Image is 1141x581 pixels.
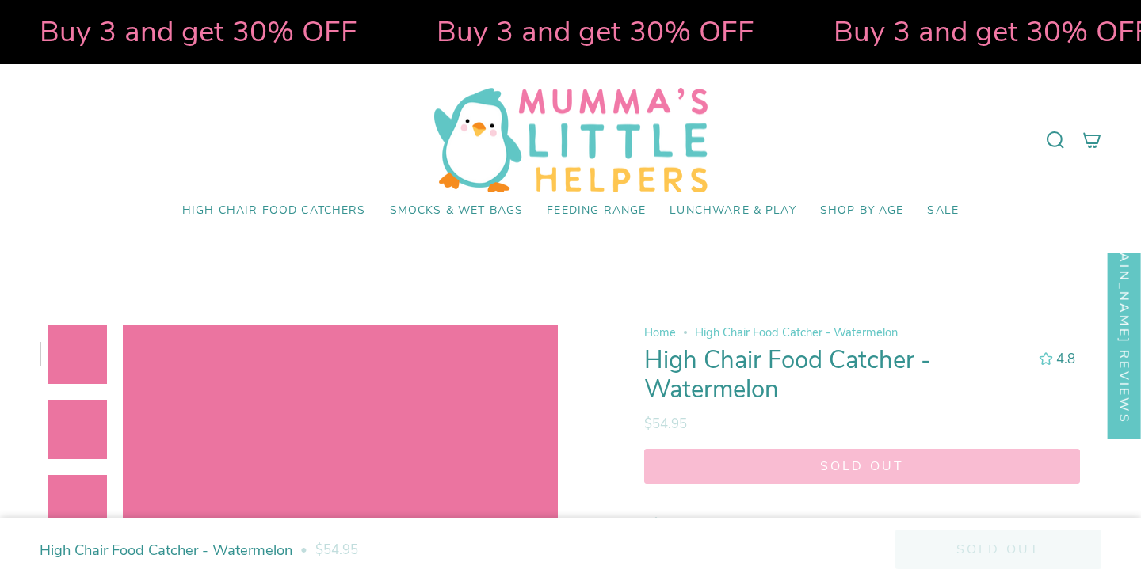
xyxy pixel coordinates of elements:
span: $54.95 [315,541,358,559]
span: $54.95 [644,415,687,433]
button: Sold Out [644,449,1080,484]
a: High Chair Food Catchers [170,192,378,230]
span: Shop by Age [820,204,904,218]
a: Shop by Age [808,192,916,230]
span: High Chair Food Catcher - Watermelon [695,325,898,340]
a: Feeding Range [535,192,658,230]
span: Sold Out [659,458,1065,475]
h4: High Chair Food Catcher - Watermelon [40,540,292,560]
a: Home [644,325,676,340]
span: 4.8 [1056,350,1075,368]
h1: High Chair Food Catcher - Watermelon [644,346,1025,405]
span: Smocks & Wet Bags [390,204,524,218]
span: Lunchware & Play [670,204,796,218]
a: SALE [915,192,971,230]
strong: Buy 3 and get 30% OFF [436,12,754,51]
img: Mumma’s Little Helpers [434,88,708,192]
span: High Chair Food Catchers [182,204,366,218]
div: Click to open Judge.me floating reviews tab [1108,176,1141,439]
button: 4.81 out of 5.0 stars [1031,348,1080,370]
a: Lunchware & Play [658,192,807,230]
div: 4.81 out of 5.0 stars [1039,352,1053,366]
a: Smocks & Wet Bags [378,192,536,230]
span: SALE [927,204,959,218]
strong: Buy 3 and get 30% OFF [39,12,357,51]
span: Feeding Range [547,204,646,218]
button: Share [644,509,720,542]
